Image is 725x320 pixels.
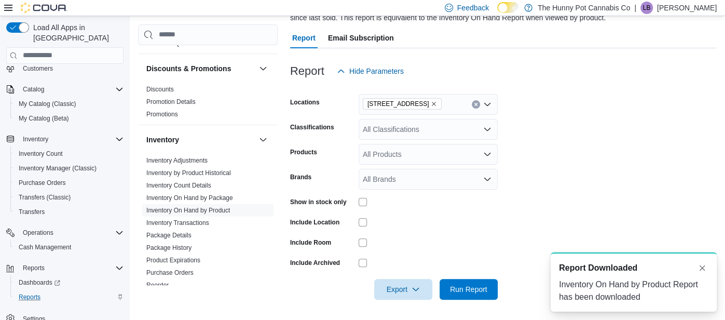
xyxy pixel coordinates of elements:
span: Reports [23,264,45,272]
button: Discounts & Promotions [257,62,269,74]
button: Reports [19,262,49,274]
button: Transfers (Classic) [10,190,128,205]
button: Open list of options [483,150,491,158]
a: My Catalog (Classic) [15,98,80,110]
label: Include Location [290,218,339,226]
span: Transfers [15,206,124,218]
p: | [634,2,636,14]
button: Operations [2,225,128,240]
a: Inventory Adjustments [146,156,208,164]
button: Reports [10,290,128,304]
span: Reports [19,293,40,301]
button: Cash Management [10,240,128,255]
span: Inventory On Hand by Product [146,206,230,214]
span: Inventory Count Details [146,181,211,189]
a: Cash Management [15,241,75,254]
div: Notification [559,262,708,274]
span: Cash Management [15,241,124,254]
button: Catalog [19,83,48,96]
button: Inventory Count [10,146,128,161]
span: Inventory On Hand by Package [146,193,233,202]
span: Transfers [19,208,45,216]
span: Operations [23,229,53,237]
button: Export [374,279,432,300]
button: Customers [2,61,128,76]
span: Reorder [146,281,169,289]
h3: Discounts & Promotions [146,63,231,73]
span: Inventory [23,135,48,143]
span: Feedback [457,3,489,13]
span: My Catalog (Classic) [19,100,76,108]
span: Report [292,28,316,48]
span: Transfers (Classic) [15,191,124,204]
a: Promotions [146,110,178,117]
a: Dashboards [10,275,128,290]
a: Reorder [146,281,169,288]
span: Operations [19,226,124,239]
button: Catalog [2,82,128,97]
span: Package Details [146,231,191,239]
button: My Catalog (Beta) [10,111,128,126]
div: Customer [138,36,278,53]
div: Discounts & Promotions [138,83,278,124]
button: Open list of options [483,175,491,183]
a: Inventory Manager (Classic) [15,162,101,175]
button: Hide Parameters [333,61,408,82]
span: Export [380,279,426,300]
button: Operations [19,226,58,239]
span: My Catalog (Beta) [15,112,124,125]
a: Package Details [146,231,191,238]
a: Inventory Count [15,148,67,160]
a: My Catalog (Beta) [15,112,73,125]
span: Inventory Count [19,150,63,158]
span: Inventory Manager (Classic) [15,162,124,175]
a: Dashboards [15,276,64,289]
span: Catalog [19,83,124,96]
span: Discounts [146,85,174,93]
img: Cova [21,3,67,13]
span: Purchase Orders [15,177,124,189]
span: Product Expirations [146,256,200,264]
a: Discounts [146,85,174,92]
h3: Report [290,65,324,77]
button: Inventory [257,133,269,145]
span: Transfers (Classic) [19,193,71,202]
a: Inventory Count Details [146,181,211,189]
span: Email Subscription [328,28,394,48]
button: Inventory [146,134,255,144]
a: Purchase Orders [146,269,194,276]
a: Package History [146,244,191,251]
span: Reports [19,262,124,274]
p: The Hunny Pot Cannabis Co [538,2,630,14]
button: Run Report [440,279,498,300]
a: Product Expirations [146,256,200,263]
span: Customers [19,62,124,75]
a: Transfers [15,206,49,218]
span: LB [643,2,651,14]
button: Clear input [472,100,480,109]
span: Hide Parameters [349,66,404,76]
span: 198 Queen St [363,98,442,110]
label: Locations [290,98,320,106]
div: Inventory [138,154,278,308]
a: Promotion Details [146,98,196,105]
span: Inventory Manager (Classic) [19,164,97,172]
span: [STREET_ADDRESS] [367,99,429,109]
span: My Catalog (Classic) [15,98,124,110]
span: Purchase Orders [19,179,66,187]
span: Inventory [19,133,124,145]
button: Inventory [2,132,128,146]
button: My Catalog (Classic) [10,97,128,111]
span: Dashboards [15,276,124,289]
a: Inventory On Hand by Product [146,206,230,214]
a: Purchase Orders [15,177,70,189]
button: Inventory Manager (Classic) [10,161,128,176]
a: Reports [15,291,45,303]
span: Inventory Transactions [146,218,209,226]
span: Promotions [146,110,178,118]
label: Classifications [290,123,334,131]
button: Reports [2,261,128,275]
